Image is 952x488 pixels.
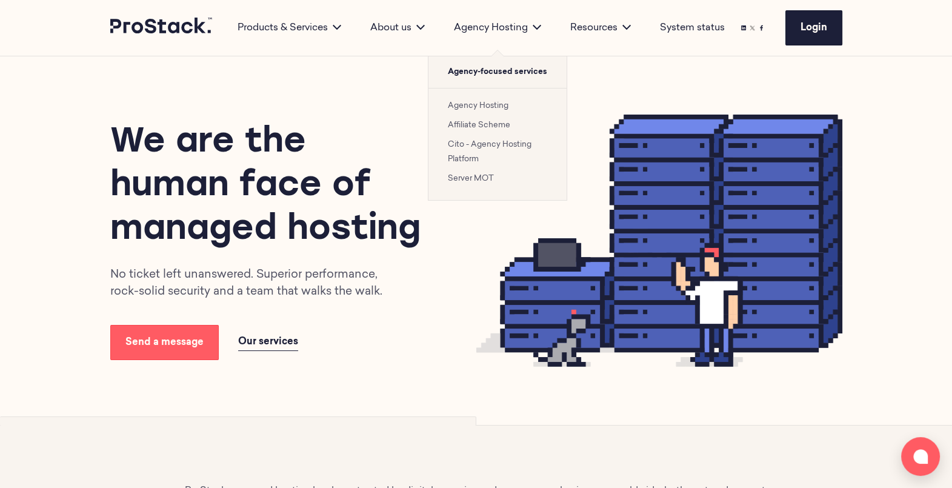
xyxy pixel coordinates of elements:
[801,23,827,33] span: Login
[448,175,494,182] a: Server MOT
[110,267,401,301] p: No ticket left unanswered. Superior performance, rock-solid security and a team that walks the walk.
[238,333,298,351] a: Our services
[448,121,510,129] a: Affiliate Scheme
[556,21,645,35] div: Resources
[660,21,725,35] a: System status
[448,141,531,163] a: Cito - Agency Hosting Platform
[439,21,556,35] div: Agency Hosting
[110,325,219,360] a: Send a message
[785,10,842,45] a: Login
[223,21,356,35] div: Products & Services
[448,102,508,110] a: Agency Hosting
[238,337,298,347] span: Our services
[125,338,204,347] span: Send a message
[356,21,439,35] div: About us
[110,18,213,38] a: Prostack logo
[428,56,567,88] span: Agency-focused services
[901,437,940,476] button: Open chat window
[110,121,433,252] h1: We are the human face of managed hosting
